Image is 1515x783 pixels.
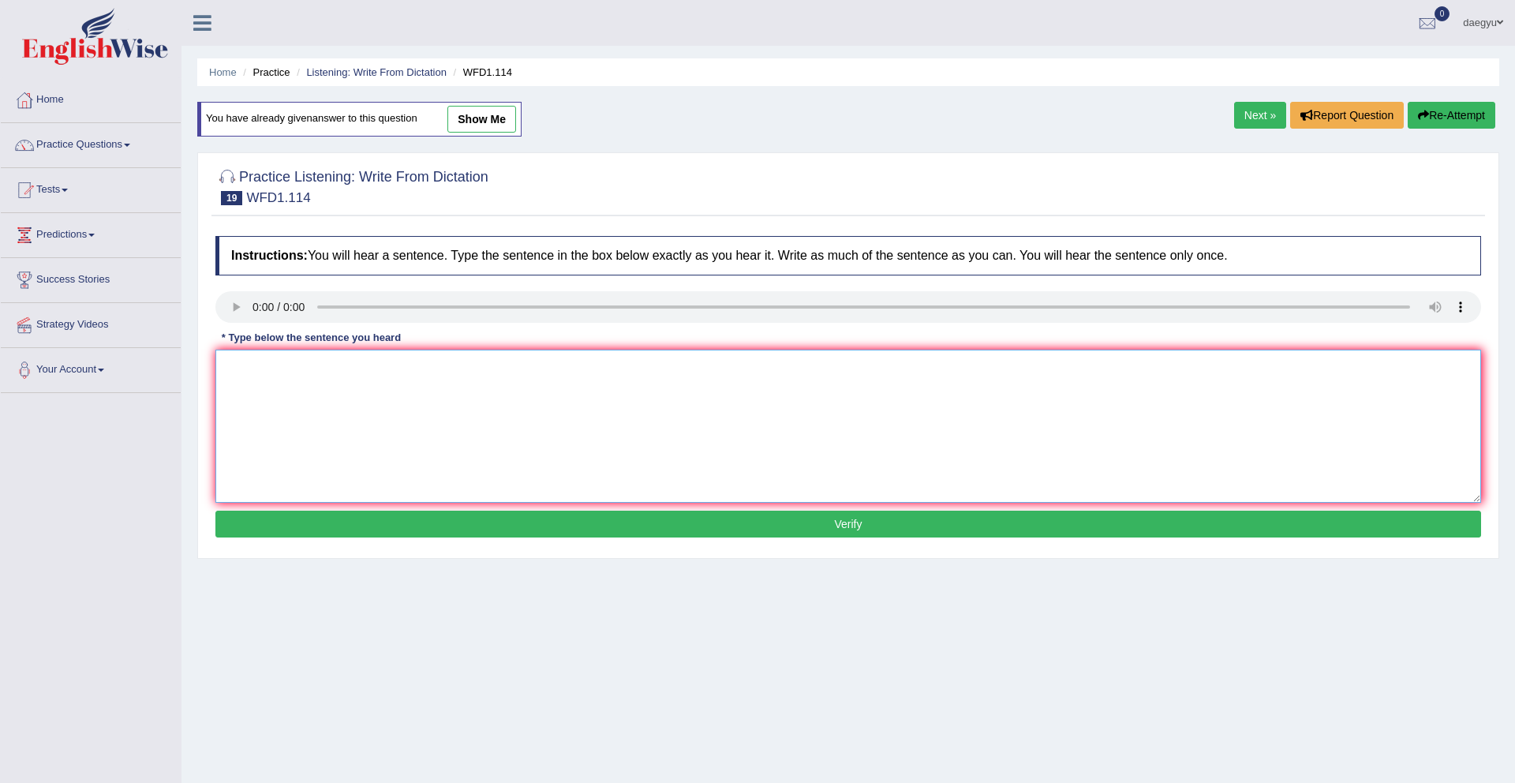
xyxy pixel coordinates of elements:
a: Success Stories [1,258,181,298]
a: Practice Questions [1,123,181,163]
a: Home [209,66,237,78]
li: Practice [239,65,290,80]
b: Instructions: [231,249,308,262]
a: Home [1,78,181,118]
span: 0 [1435,6,1450,21]
a: Listening: Write From Dictation [306,66,447,78]
span: 19 [221,191,242,205]
a: Predictions [1,213,181,253]
li: WFD1.114 [450,65,512,80]
button: Report Question [1290,102,1404,129]
div: * Type below the sentence you heard [215,331,407,346]
h4: You will hear a sentence. Type the sentence in the box below exactly as you hear it. Write as muc... [215,236,1481,275]
a: Next » [1234,102,1286,129]
small: WFD1.114 [246,190,310,205]
button: Verify [215,511,1481,538]
div: You have already given answer to this question [197,102,522,137]
a: Tests [1,168,181,208]
a: Your Account [1,348,181,388]
h2: Practice Listening: Write From Dictation [215,166,488,205]
a: show me [447,106,516,133]
button: Re-Attempt [1408,102,1495,129]
a: Strategy Videos [1,303,181,343]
